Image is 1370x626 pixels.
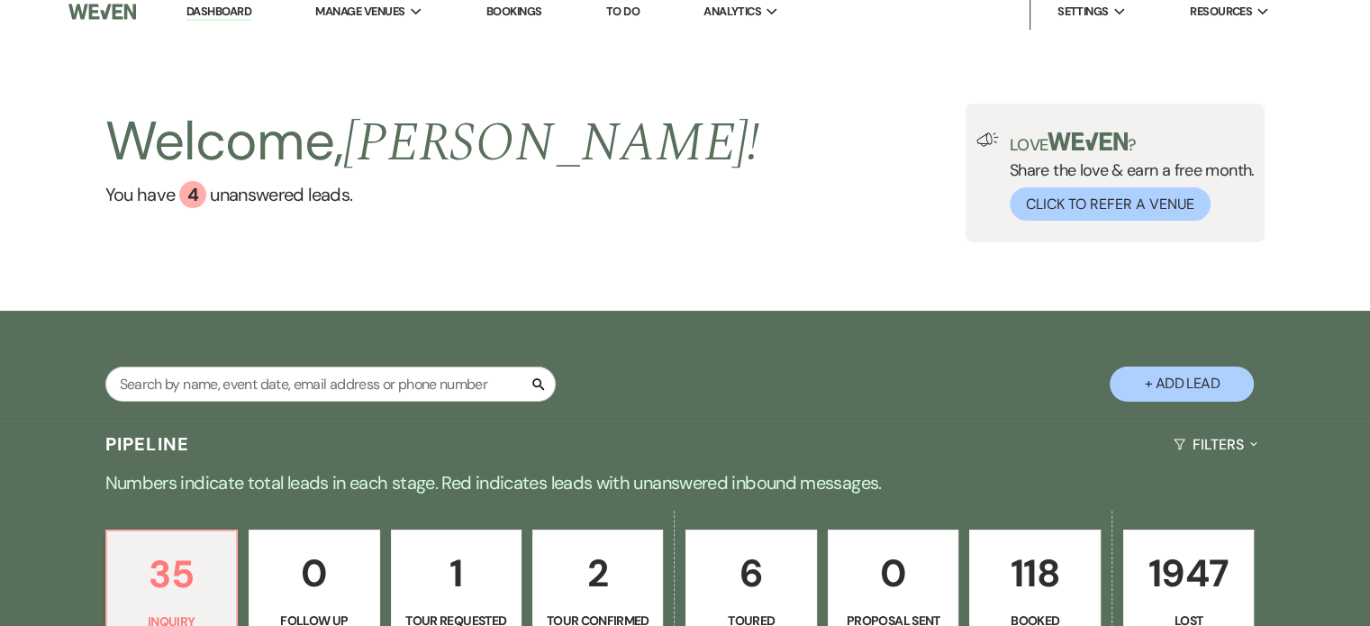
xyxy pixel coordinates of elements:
[1010,132,1255,153] p: Love ?
[179,181,206,208] div: 4
[981,543,1088,603] p: 118
[105,181,760,208] a: You have 4 unanswered leads.
[1048,132,1128,150] img: weven-logo-green.svg
[1166,421,1265,468] button: Filters
[105,367,556,402] input: Search by name, event date, email address or phone number
[343,102,759,185] span: [PERSON_NAME] !
[1110,367,1254,402] button: + Add Lead
[37,468,1334,497] p: Numbers indicate total leads in each stage. Red indicates leads with unanswered inbound messages.
[697,543,804,603] p: 6
[1010,187,1211,221] button: Click to Refer a Venue
[606,4,640,19] a: To Do
[1190,3,1252,21] span: Resources
[839,543,947,603] p: 0
[403,543,510,603] p: 1
[118,544,225,604] p: 35
[544,543,651,603] p: 2
[1057,3,1109,21] span: Settings
[186,4,251,21] a: Dashboard
[1135,543,1242,603] p: 1947
[486,4,542,19] a: Bookings
[703,3,761,21] span: Analytics
[315,3,404,21] span: Manage Venues
[999,132,1255,221] div: Share the love & earn a free month.
[105,104,760,181] h2: Welcome,
[105,431,190,457] h3: Pipeline
[976,132,999,147] img: loud-speaker-illustration.svg
[260,543,367,603] p: 0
